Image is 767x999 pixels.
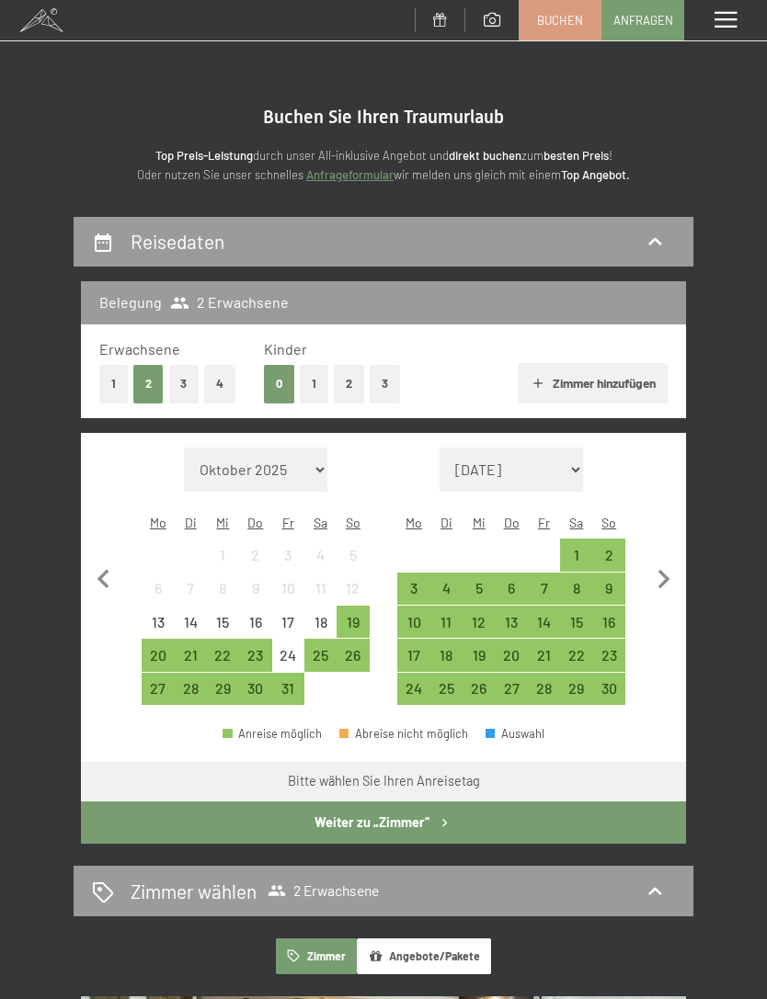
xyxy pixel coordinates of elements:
div: Tue Nov 25 2025 [430,673,463,705]
div: 7 [176,581,204,609]
abbr: Sonntag [601,515,616,530]
div: Anreise möglich [272,673,304,705]
div: Anreise möglich [337,606,369,638]
div: Bitte wählen Sie Ihren Anreisetag [288,772,480,790]
div: Wed Oct 01 2025 [207,539,239,571]
div: Thu Oct 16 2025 [239,606,271,638]
button: Zimmer hinzufügen [518,363,668,403]
div: Fri Oct 31 2025 [272,673,304,705]
div: Sun Oct 26 2025 [337,639,369,671]
div: 14 [530,615,558,643]
div: Anreise nicht möglich [207,606,239,638]
span: Erwachsene [99,340,180,358]
div: Fri Nov 14 2025 [528,606,560,638]
button: Weiter zu „Zimmer“ [81,801,686,844]
div: Sat Nov 08 2025 [560,573,592,605]
button: 3 [169,365,200,403]
div: Wed Oct 15 2025 [207,606,239,638]
p: durch unser All-inklusive Angebot und zum ! Oder nutzen Sie unser schnelles wir melden uns gleich... [74,146,693,185]
h3: Belegung [99,292,162,312]
strong: besten Preis [544,148,609,163]
div: 6 [497,581,525,609]
button: 3 [370,365,400,403]
div: 4 [432,581,461,609]
div: Anreise möglich [495,573,527,605]
div: 13 [497,615,525,643]
div: Wed Nov 05 2025 [463,573,495,605]
div: Sat Nov 22 2025 [560,639,592,671]
span: 2 Erwachsene [268,881,379,900]
div: Anreise möglich [528,606,560,638]
div: Anreise möglich [495,639,527,671]
button: 4 [204,365,235,403]
div: Anreise möglich [223,728,322,740]
div: Thu Nov 06 2025 [495,573,527,605]
div: 5 [464,581,493,609]
div: 14 [176,615,204,643]
div: Sat Oct 25 2025 [304,639,337,671]
div: Anreise nicht möglich [239,606,271,638]
div: 3 [274,548,303,576]
a: Anfrageformular [306,167,394,182]
div: 16 [241,615,269,643]
div: Anreise möglich [463,639,495,671]
button: 1 [300,365,328,403]
button: 0 [264,365,294,403]
div: Anreise nicht möglich [337,573,369,605]
div: Wed Oct 22 2025 [207,639,239,671]
abbr: Dienstag [185,515,197,530]
div: Anreise möglich [528,673,560,705]
div: Anreise möglich [239,673,271,705]
div: 2 [241,548,269,576]
div: Anreise möglich [142,639,174,671]
div: Anreise möglich [397,606,429,638]
button: 2 [133,365,164,403]
div: Anreise möglich [495,673,527,705]
div: Sun Nov 30 2025 [593,673,625,705]
div: 4 [306,548,335,576]
div: 20 [143,648,172,676]
div: Anreise möglich [174,673,206,705]
div: Anreise möglich [304,639,337,671]
a: Buchen [520,1,601,40]
div: Anreise nicht möglich [174,606,206,638]
div: Sat Oct 18 2025 [304,606,337,638]
div: Anreise möglich [560,673,592,705]
div: 27 [143,681,172,710]
abbr: Sonntag [346,515,361,530]
div: 11 [306,581,335,609]
div: 1 [209,548,237,576]
div: Sun Oct 19 2025 [337,606,369,638]
strong: Top Preis-Leistung [155,148,253,163]
abbr: Freitag [282,515,294,530]
abbr: Dienstag [441,515,452,530]
div: Anreise möglich [495,606,527,638]
div: Fri Oct 17 2025 [272,606,304,638]
div: Anreise möglich [593,606,625,638]
div: Sat Nov 15 2025 [560,606,592,638]
div: 17 [274,615,303,643]
button: Vorheriger Monat [85,448,123,706]
div: Sun Nov 09 2025 [593,573,625,605]
div: 28 [176,681,204,710]
div: 11 [432,615,461,643]
div: Anreise möglich [593,573,625,605]
div: 31 [274,681,303,710]
div: 8 [562,581,590,609]
div: 3 [399,581,428,609]
div: Tue Nov 04 2025 [430,573,463,605]
div: 16 [595,615,624,643]
div: Tue Oct 28 2025 [174,673,206,705]
div: Wed Oct 08 2025 [207,573,239,605]
div: 15 [209,615,237,643]
div: Mon Nov 24 2025 [397,673,429,705]
div: Anreise möglich [397,673,429,705]
div: 22 [209,648,237,676]
div: Anreise möglich [430,639,463,671]
div: Anreise möglich [174,639,206,671]
div: Anreise nicht möglich [272,573,304,605]
div: Anreise möglich [593,673,625,705]
div: Anreise nicht möglich [174,573,206,605]
div: Anreise möglich [430,606,463,638]
div: Mon Oct 27 2025 [142,673,174,705]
